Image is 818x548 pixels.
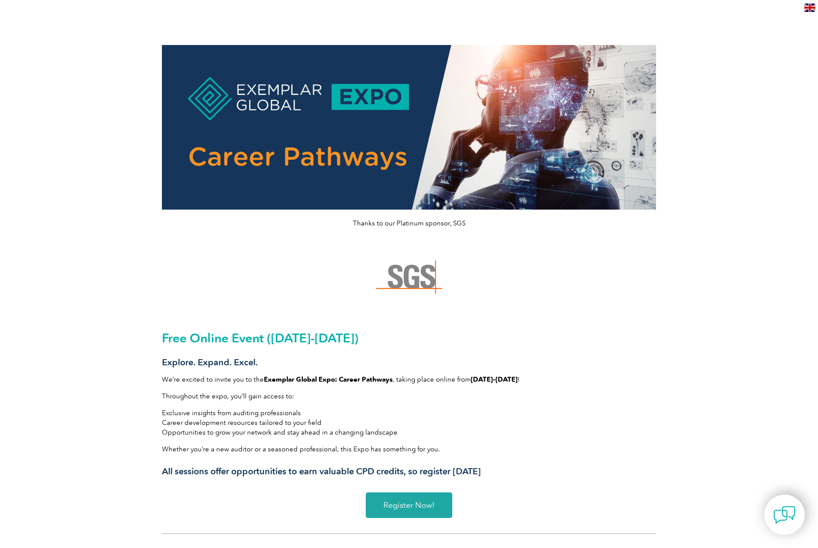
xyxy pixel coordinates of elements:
h3: Explore. Expand. Excel. [162,357,656,368]
img: career pathways [162,45,656,210]
h2: Free Online Event ([DATE]-[DATE]) [162,331,656,345]
h3: All sessions offer opportunities to earn valuable CPD credits, so register [DATE] [162,466,656,477]
strong: [DATE]–[DATE] [471,375,518,383]
p: Whether you’re a new auditor or a seasoned professional, this Expo has something for you. [162,444,656,454]
img: contact-chat.png [773,504,795,526]
p: Thanks to our Platinum sponsor, SGS [162,218,656,228]
li: Opportunities to grow your network and stay ahead in a changing landscape [162,428,656,437]
p: We’re excited to invite you to the , taking place online from ! [162,375,656,384]
li: Exclusive insights from auditing professionals [162,408,656,418]
a: Register Now! [366,492,452,518]
span: Register Now! [383,501,435,509]
p: Throughout the expo, you’ll gain access to: [162,391,656,401]
strong: Exemplar Global Expo: Career Pathways [264,375,393,383]
img: en [804,4,815,12]
li: Career development resources tailored to your field [162,418,656,428]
